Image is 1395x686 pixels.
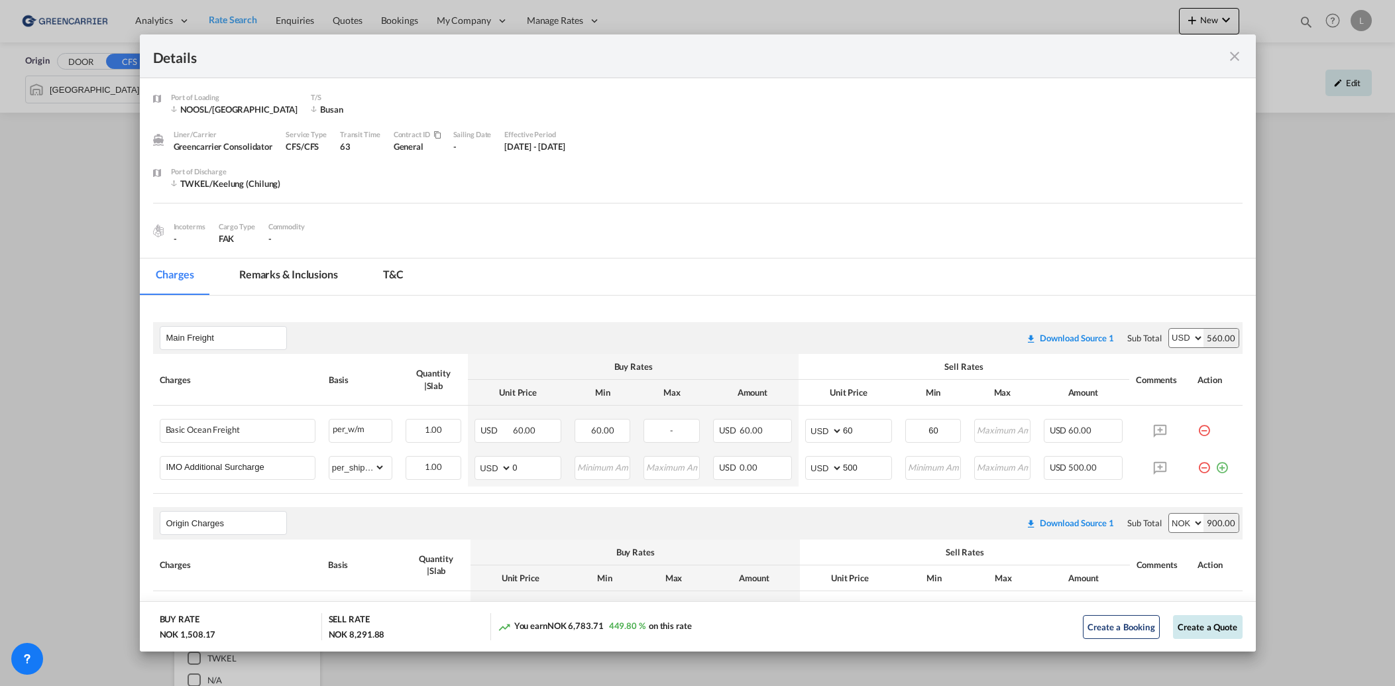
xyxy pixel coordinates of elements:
div: Quantity | Slab [408,553,464,577]
th: Min [570,565,639,591]
input: 60 [843,420,891,439]
span: 60.00 [740,425,763,435]
md-icon: icon-plus-circle-outline green-400-fg [1215,456,1229,469]
th: Amount [1038,565,1130,591]
th: Comments [1130,540,1192,591]
div: FAK [219,233,255,245]
span: - [268,233,272,244]
span: 0.00 [740,462,757,473]
th: Comments [1129,354,1191,406]
input: Leg Name [166,513,286,533]
div: Busan [311,103,417,115]
md-icon: icon-minus-circle-outline red-400-fg pt-7 [1198,419,1211,432]
span: - [670,425,673,435]
md-pagination-wrapper: Use the left and right arrow keys to navigate between tabs [140,258,433,295]
input: Minimum Amount [576,457,630,477]
div: Incoterms [174,221,205,233]
th: Unit Price [468,380,568,406]
th: Action [1191,540,1243,591]
th: Min [568,380,637,406]
div: Liner/Carrier [174,129,273,141]
md-tab-item: T&C [367,258,419,295]
span: 1.00 [425,461,443,472]
th: Unit Price [800,565,899,591]
md-icon: icon-download [1026,518,1036,529]
div: Download original source rate sheet [1026,518,1114,528]
span: USD [480,425,511,435]
div: Download Source 1 [1040,518,1114,528]
md-icon: icon-trending-up [498,620,511,634]
input: 500 [843,457,891,477]
div: NOK 1,508.17 [160,628,216,640]
div: - [453,141,492,152]
div: Service Type [286,129,327,141]
div: Sell Rates [807,546,1123,558]
span: USD [719,425,738,435]
th: Max [969,565,1038,591]
th: Amount [1037,380,1129,406]
input: Charge Name [166,457,315,477]
div: Greencarrier Consolidator [174,141,273,152]
span: USD [1050,425,1067,435]
div: Contract / Rate Agreement / Tariff / Spot Pricing Reference Number [394,129,440,141]
div: 560.00 [1203,329,1238,347]
div: SELL RATE [329,613,370,628]
th: Max [968,380,1036,406]
span: 500.00 [1068,462,1096,473]
input: 0 [512,457,561,477]
span: 60.00 [1068,425,1091,435]
div: Basis [328,559,395,571]
th: Min [900,565,969,591]
div: Transit Time [340,129,380,141]
button: Download original source rate sheet [1019,326,1121,350]
input: Maximum Amount [645,457,698,477]
th: Max [637,380,706,406]
div: Buy Rates [474,361,792,372]
button: Create a Booking [1083,615,1160,639]
div: Sailing Date [453,129,492,141]
div: Download Source 1 [1040,333,1114,343]
div: You earn on this rate [498,620,692,634]
div: General [394,129,453,166]
span: 60.00 [513,425,536,435]
input: Minimum Amount [907,420,960,439]
th: Max [640,565,708,591]
th: Unit Price [471,565,570,591]
div: Download original source rate sheet [1019,333,1121,343]
div: Buy Rates [477,546,793,558]
div: Basic Ocean Freight [166,425,240,435]
div: per_w/m [329,420,392,436]
span: USD [719,462,738,473]
div: Effective Period [504,129,565,141]
div: 900.00 [1203,514,1238,532]
md-tab-item: Remarks & Inclusions [223,258,354,295]
div: TWKEL/Keelung (Chilung) [171,178,281,190]
span: USD [1050,462,1067,473]
md-icon: icon-minus-circle-outline red-400-fg pt-7 [1198,456,1211,469]
span: 449.80 % [609,620,645,631]
md-dialog: Port of Loading ... [140,34,1256,652]
div: NOOSL/Oslo [171,103,298,115]
select: per_shipment [329,457,385,478]
div: Commodity [268,221,305,233]
md-icon: icon-download [1026,333,1036,344]
div: General [394,141,440,152]
div: Charges [160,374,315,386]
input: Maximum Amount [976,420,1029,439]
span: NOK 6,783.71 [547,620,604,631]
input: Leg Name [166,328,286,348]
input: Minimum Amount [907,457,960,477]
th: Amount [706,380,799,406]
div: T/S [311,91,417,103]
button: Create a Quote [1173,615,1243,639]
div: Details [153,48,1134,64]
th: Action [1191,354,1243,406]
div: Basis [329,374,392,386]
span: 1.00 [425,424,443,435]
div: Sell Rates [805,361,1123,372]
div: - [174,233,205,245]
md-tab-item: Charges [140,258,210,295]
div: Charges [160,559,315,571]
div: Quantity | Slab [406,367,461,391]
div: Port of Loading [171,91,298,103]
